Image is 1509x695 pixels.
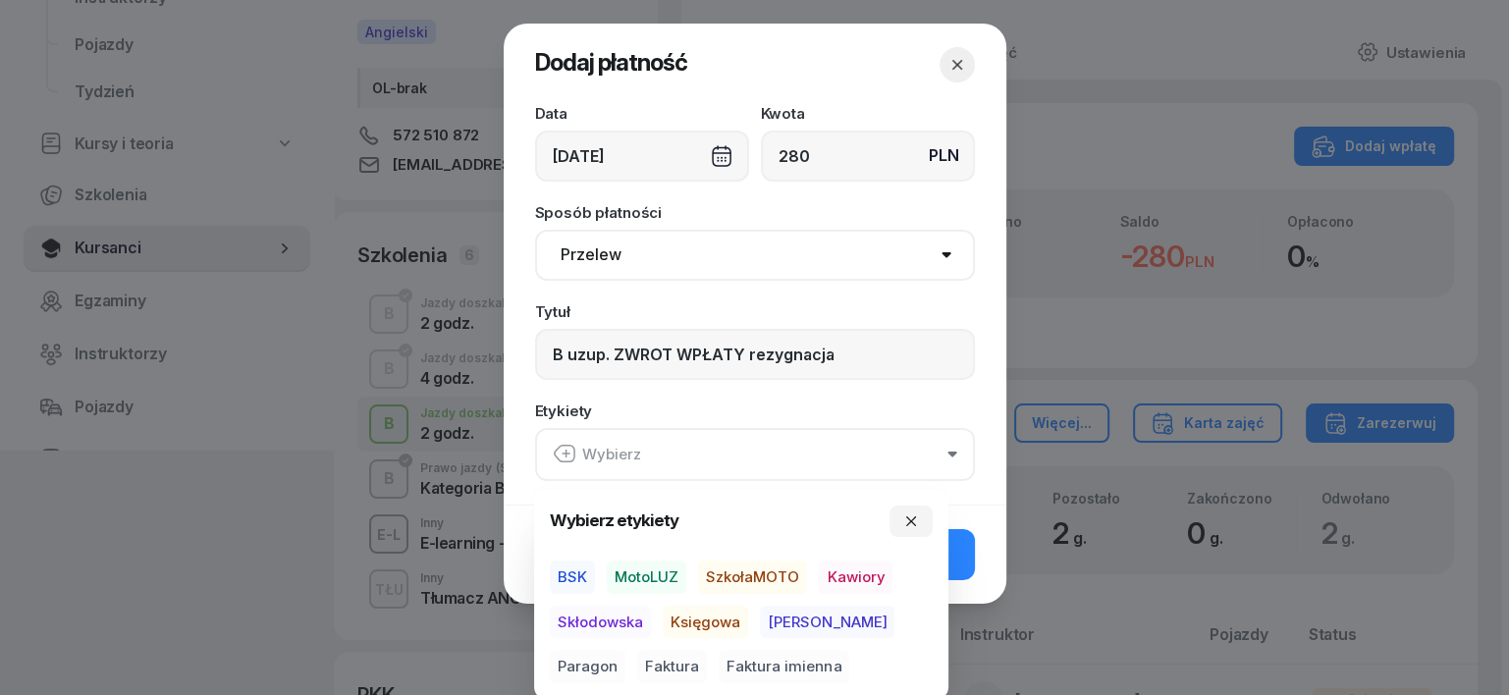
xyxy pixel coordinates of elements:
[550,508,678,534] h4: Wybierz etykiety
[553,442,641,467] div: Wybierz
[550,561,595,594] button: BSK
[535,428,975,481] button: Wybierz
[761,131,975,182] input: 0
[760,606,894,639] button: [PERSON_NAME]
[698,561,807,594] button: SzkołaMOTO
[535,329,975,380] input: Np. zaliczka, pierwsza rata...
[550,650,625,683] button: Paragon
[607,561,686,594] button: MotoLUZ
[637,650,707,683] button: Faktura
[550,606,651,639] button: Skłodowska
[663,606,748,639] button: Księgowa
[819,561,892,594] button: Kawiory
[535,48,687,77] span: Dodaj płatność
[719,650,849,683] button: Faktura imienna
